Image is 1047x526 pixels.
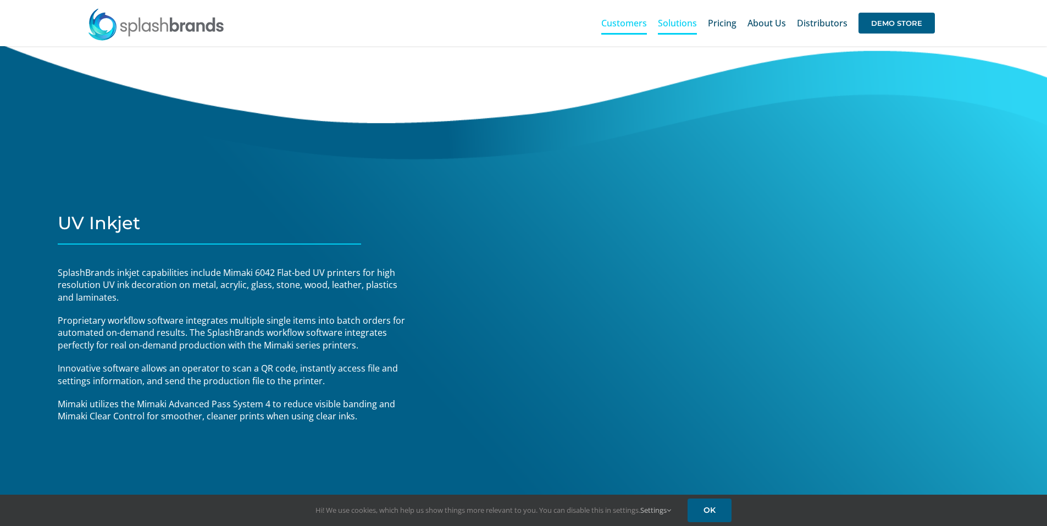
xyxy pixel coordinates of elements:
img: SplashBrands.com Logo [87,8,225,41]
a: DEMO STORE [858,5,935,41]
span: Solutions [658,19,697,27]
a: Distributors [797,5,847,41]
a: Settings [640,505,671,515]
span: Mimaki utilizes the Mimaki Advanced Pass System 4 to reduce visible banding and Mimaki Clear Cont... [58,398,395,422]
span: DEMO STORE [858,13,935,34]
a: Customers [601,5,647,41]
span: Innovative software allows an operator to scan a QR code, instantly access file and settings info... [58,362,398,386]
span: Pricing [708,19,736,27]
span: SplashBrands inkjet capabilities include Mimaki 6042 Flat-bed UV printers for high resolution UV ... [58,267,397,303]
a: Pricing [708,5,736,41]
span: Distributors [797,19,847,27]
nav: Main Menu Sticky [601,5,935,41]
span: Proprietary workflow software integrates multiple single items into batch orders for automated on... [58,314,405,351]
span: About Us [747,19,786,27]
span: Customers [601,19,647,27]
span: Hi! We use cookies, which help us show things more relevant to you. You can disable this in setti... [315,505,671,515]
a: OK [688,499,732,522]
span: UV Inkjet [58,212,140,234]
